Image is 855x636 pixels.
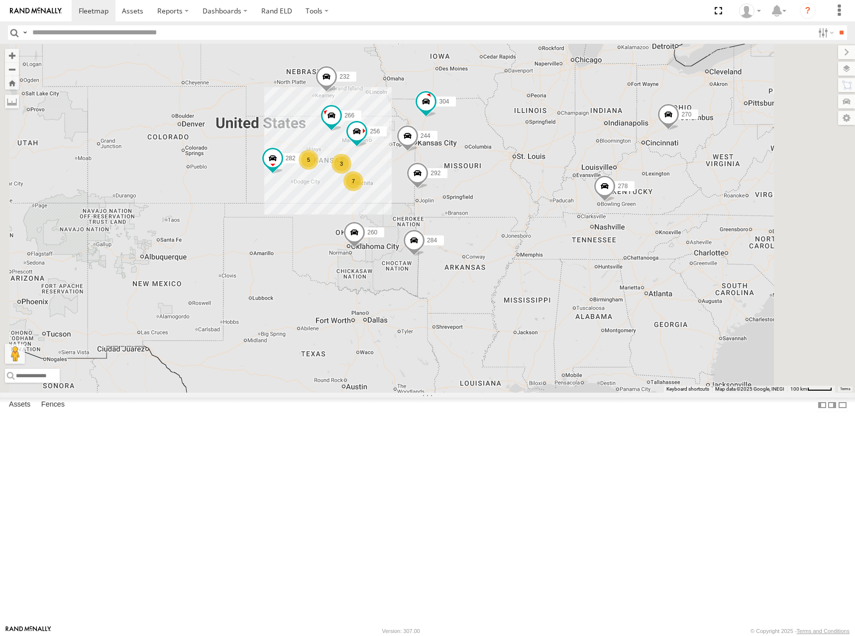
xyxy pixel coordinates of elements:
button: Zoom out [5,62,19,76]
label: Search Query [21,25,29,40]
div: 3 [331,154,351,174]
i: ? [800,3,816,19]
span: 266 [344,111,354,118]
div: Version: 307.00 [382,628,420,634]
a: Visit our Website [5,626,51,636]
div: © Copyright 2025 - [750,628,850,634]
label: Hide Summary Table [838,398,848,412]
span: 232 [339,73,349,80]
button: Drag Pegman onto the map to open Street View [5,344,25,364]
span: 256 [370,127,380,134]
button: Map Scale: 100 km per 46 pixels [787,386,835,393]
label: Dock Summary Table to the Left [817,398,827,412]
span: Map data ©2025 Google, INEGI [715,386,784,392]
span: 244 [421,132,430,139]
label: Measure [5,95,19,108]
button: Zoom Home [5,76,19,90]
span: 260 [367,228,377,235]
label: Dock Summary Table to the Right [827,398,837,412]
span: 284 [427,237,437,244]
a: Terms (opens in new tab) [840,387,851,391]
button: Zoom in [5,49,19,62]
span: 270 [681,111,691,118]
label: Assets [4,398,35,412]
img: rand-logo.svg [10,7,62,14]
a: Terms and Conditions [797,628,850,634]
label: Fences [36,398,70,412]
label: Map Settings [838,111,855,125]
label: Search Filter Options [814,25,836,40]
span: 100 km [790,386,807,392]
div: 5 [299,150,319,170]
div: Shane Miller [736,3,764,18]
span: 282 [286,154,296,161]
span: 292 [430,169,440,176]
span: 304 [439,98,449,105]
button: Keyboard shortcuts [666,386,709,393]
div: 7 [343,171,363,191]
span: 278 [618,182,628,189]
